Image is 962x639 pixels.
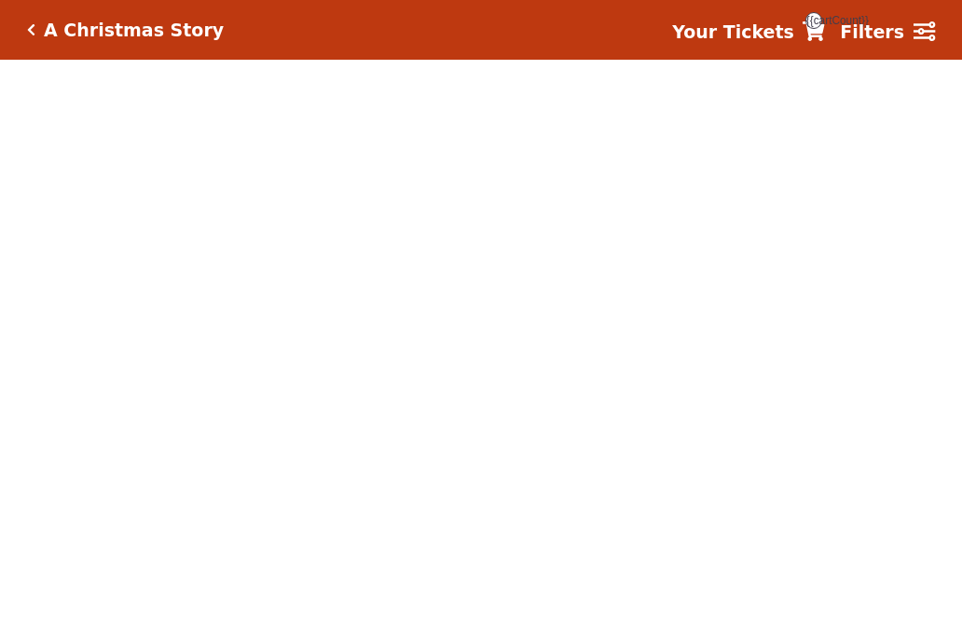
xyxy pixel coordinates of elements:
span: {{cartCount}} [805,12,822,29]
a: Click here to go back to filters [27,23,35,36]
a: Filters [840,19,935,46]
strong: Your Tickets [672,21,794,42]
strong: Filters [840,21,904,42]
h5: A Christmas Story [44,20,224,41]
a: Your Tickets {{cartCount}} [672,19,825,46]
